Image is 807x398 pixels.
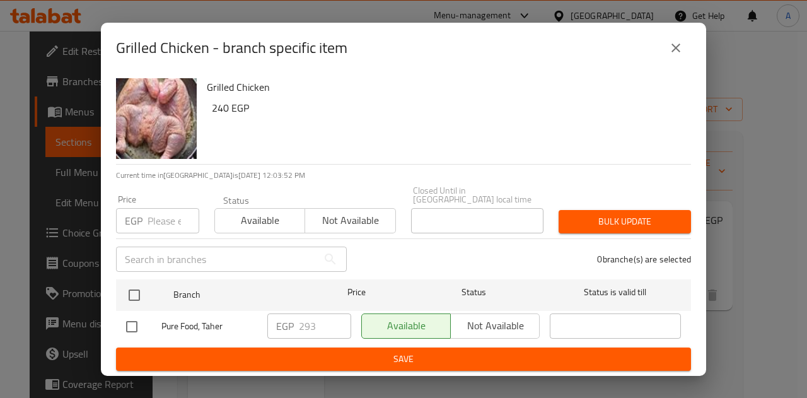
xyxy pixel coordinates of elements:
[116,170,691,181] p: Current time in [GEOGRAPHIC_DATA] is [DATE] 12:03:52 PM
[116,348,691,371] button: Save
[315,284,398,300] span: Price
[310,211,390,230] span: Not available
[214,208,305,233] button: Available
[597,253,691,266] p: 0 branche(s) are selected
[276,319,294,334] p: EGP
[559,210,691,233] button: Bulk update
[126,351,681,367] span: Save
[207,78,681,96] h6: Grilled Chicken
[212,99,681,117] h6: 240 EGP
[220,211,300,230] span: Available
[661,33,691,63] button: close
[409,284,540,300] span: Status
[116,38,347,58] h2: Grilled Chicken - branch specific item
[305,208,395,233] button: Not available
[161,319,257,334] span: Pure Food, Taher
[125,213,142,228] p: EGP
[148,208,199,233] input: Please enter price
[173,287,305,303] span: Branch
[299,313,351,339] input: Please enter price
[116,78,197,159] img: Grilled Chicken
[550,284,681,300] span: Status is valid till
[569,214,681,230] span: Bulk update
[116,247,318,272] input: Search in branches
